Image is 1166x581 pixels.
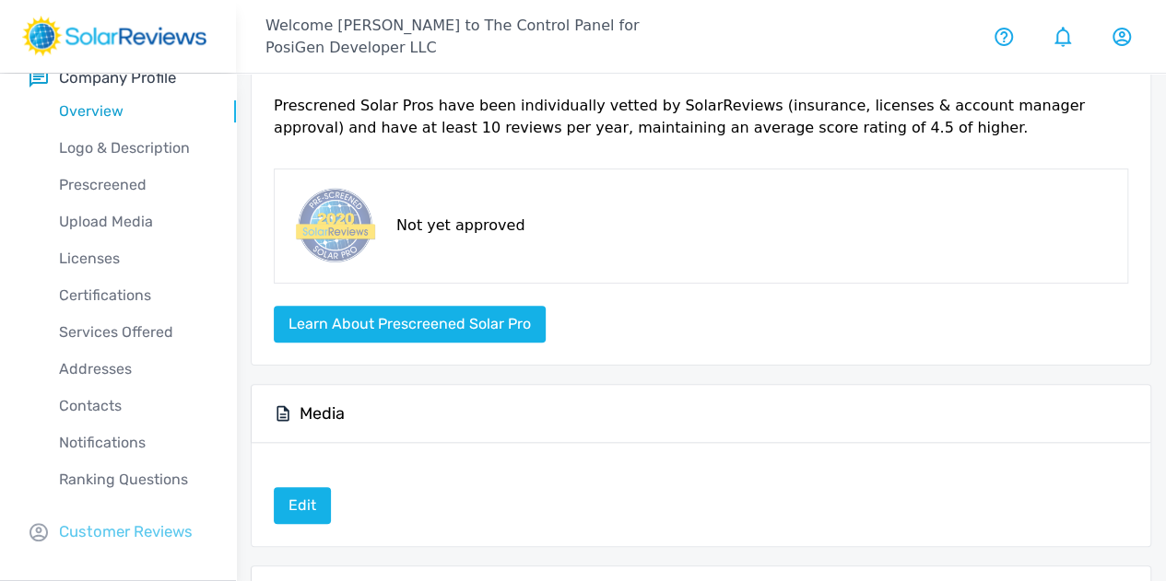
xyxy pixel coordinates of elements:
p: Addresses [29,358,236,380]
button: Learn about Prescreened Solar Pro [274,306,546,343]
p: Notifications [29,432,236,454]
a: Edit [274,496,331,514]
p: Prescreened [29,174,236,196]
p: Prescrened Solar Pros have been individually vetted by SolarReviews (insurance, licenses & accoun... [274,95,1128,154]
p: Not yet approved [396,215,524,237]
p: Company Profile [59,66,176,89]
a: Logo & Description [29,130,236,167]
a: Prescreened [29,167,236,203]
a: Upload Media [29,203,236,240]
a: Learn about Prescreened Solar Pro [274,315,546,332]
p: Customer Reviews [59,520,193,543]
p: Certifications [29,285,236,307]
a: Licenses [29,240,236,277]
a: Notifications [29,424,236,461]
a: Addresses [29,351,236,388]
p: Welcome [PERSON_NAME] to The Control Panel for PosiGen Developer LLC [265,15,701,59]
p: Overview [29,100,236,122]
a: Overview [29,93,236,130]
a: Contacts [29,388,236,424]
a: Services Offered [29,314,236,351]
img: prescreened-badge.png [289,184,378,268]
p: Ranking Questions [29,469,236,491]
p: Services Offered [29,321,236,343]
h5: Media [300,403,345,424]
p: Upload Media [29,211,236,233]
p: Licenses [29,248,236,270]
a: Certifications [29,277,236,314]
p: Contacts [29,395,236,417]
p: Logo & Description [29,137,236,159]
a: Ranking Questions [29,461,236,498]
a: Edit [274,487,331,524]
